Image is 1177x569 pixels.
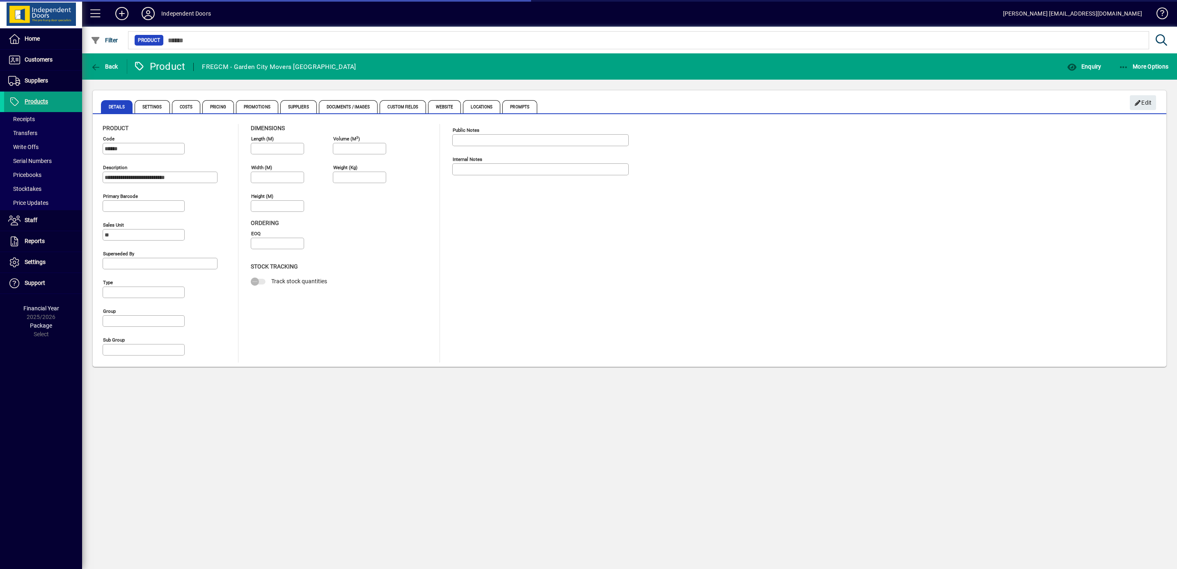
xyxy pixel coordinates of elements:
[109,6,135,21] button: Add
[172,100,201,113] span: Costs
[1134,96,1152,110] span: Edit
[4,71,82,91] a: Suppliers
[333,165,357,170] mat-label: Weight (Kg)
[1130,95,1156,110] button: Edit
[8,158,52,164] span: Serial Numbers
[8,116,35,122] span: Receipts
[23,305,59,312] span: Financial Year
[428,100,461,113] span: Website
[4,140,82,154] a: Write Offs
[103,125,128,131] span: Product
[251,220,279,226] span: Ordering
[91,37,118,44] span: Filter
[8,186,41,192] span: Stocktakes
[103,193,138,199] mat-label: Primary barcode
[333,136,360,142] mat-label: Volume (m )
[4,273,82,294] a: Support
[8,130,37,136] span: Transfers
[4,252,82,273] a: Settings
[103,165,127,170] mat-label: Description
[138,36,160,44] span: Product
[25,35,40,42] span: Home
[280,100,317,113] span: Suppliers
[271,278,327,284] span: Track stock quantities
[25,56,53,63] span: Customers
[25,280,45,286] span: Support
[251,193,273,199] mat-label: Height (m)
[1119,63,1169,70] span: More Options
[4,168,82,182] a: Pricebooks
[82,59,127,74] app-page-header-button: Back
[133,60,185,73] div: Product
[4,182,82,196] a: Stocktakes
[1065,59,1103,74] button: Enquiry
[89,59,120,74] button: Back
[8,144,39,150] span: Write Offs
[25,98,48,105] span: Products
[161,7,211,20] div: Independent Doors
[103,280,113,285] mat-label: Type
[251,263,298,270] span: Stock Tracking
[8,172,41,178] span: Pricebooks
[251,136,274,142] mat-label: Length (m)
[356,135,358,139] sup: 3
[8,200,48,206] span: Price Updates
[319,100,378,113] span: Documents / Images
[502,100,537,113] span: Prompts
[251,125,285,131] span: Dimensions
[4,210,82,231] a: Staff
[89,33,120,48] button: Filter
[1003,7,1142,20] div: [PERSON_NAME] [EMAIL_ADDRESS][DOMAIN_NAME]
[4,50,82,70] a: Customers
[103,337,125,343] mat-label: Sub group
[25,259,46,265] span: Settings
[4,231,82,252] a: Reports
[101,100,133,113] span: Details
[103,308,116,314] mat-label: Group
[202,60,356,73] div: FREGCM - Garden City Movers [GEOGRAPHIC_DATA]
[135,100,170,113] span: Settings
[4,112,82,126] a: Receipts
[103,136,114,142] mat-label: Code
[135,6,161,21] button: Profile
[463,100,500,113] span: Locations
[30,322,52,329] span: Package
[103,251,134,257] mat-label: Superseded by
[251,231,261,236] mat-label: EOQ
[103,222,124,228] mat-label: Sales unit
[236,100,278,113] span: Promotions
[91,63,118,70] span: Back
[453,156,482,162] mat-label: Internal Notes
[202,100,234,113] span: Pricing
[4,126,82,140] a: Transfers
[4,29,82,49] a: Home
[453,127,479,133] mat-label: Public Notes
[1150,2,1167,28] a: Knowledge Base
[380,100,426,113] span: Custom Fields
[4,154,82,168] a: Serial Numbers
[1067,63,1101,70] span: Enquiry
[1117,59,1171,74] button: More Options
[4,196,82,210] a: Price Updates
[25,238,45,244] span: Reports
[251,165,272,170] mat-label: Width (m)
[25,217,37,223] span: Staff
[25,77,48,84] span: Suppliers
